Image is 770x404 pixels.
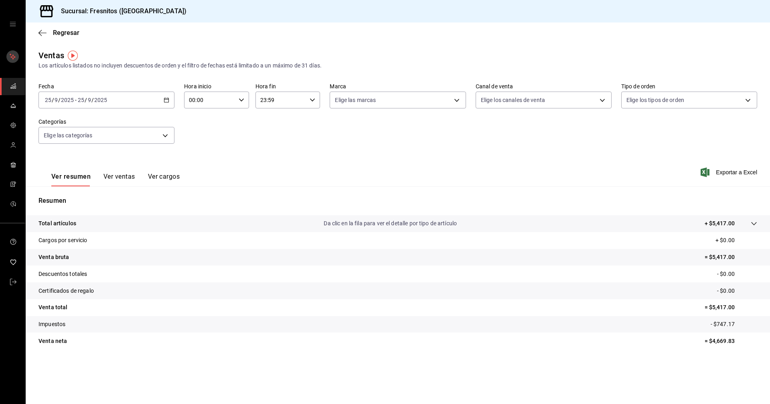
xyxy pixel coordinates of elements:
p: - $0.00 [717,287,757,295]
input: -- [77,97,85,103]
span: Elige los canales de venta [481,96,545,104]
p: Da clic en la fila para ver el detalle por tipo de artículo [324,219,457,228]
div: Ventas [38,49,64,61]
p: - $0.00 [717,270,757,278]
div: Los artículos listados no incluyen descuentos de orden y el filtro de fechas está limitado a un m... [38,61,757,70]
span: / [52,97,54,103]
h3: Sucursal: Fresnitos ([GEOGRAPHIC_DATA]) [55,6,186,16]
p: Cargos por servicio [38,236,87,245]
label: Tipo de orden [621,84,757,89]
p: + $5,417.00 [705,219,735,228]
p: Resumen [38,196,757,206]
p: = $5,417.00 [705,253,757,261]
span: / [58,97,61,103]
label: Hora fin [255,84,320,89]
button: Exportar a Excel [702,167,757,177]
p: Total artículos [38,219,76,228]
p: = $5,417.00 [705,303,757,312]
div: navigation tabs [51,173,180,186]
p: = $4,669.83 [705,337,757,345]
label: Fecha [38,84,174,89]
input: -- [54,97,58,103]
p: + $0.00 [715,236,757,245]
input: -- [87,97,91,103]
span: / [91,97,94,103]
button: Ver resumen [51,173,91,186]
span: Regresar [53,29,79,37]
span: Elige los tipos de orden [626,96,684,104]
p: Venta bruta [38,253,69,261]
button: open drawer [10,21,16,27]
p: Descuentos totales [38,270,87,278]
img: Tooltip marker [68,51,78,61]
span: Elige las categorías [44,131,93,139]
input: ---- [61,97,74,103]
label: Marca [330,84,466,89]
label: Hora inicio [184,84,249,89]
button: Ver cargos [148,173,180,186]
label: Categorías [38,119,174,124]
p: Certificados de regalo [38,287,94,295]
input: -- [45,97,52,103]
p: Impuestos [38,320,65,329]
span: / [85,97,87,103]
button: Ver ventas [103,173,135,186]
input: ---- [94,97,107,103]
p: Venta total [38,303,67,312]
p: Venta neta [38,337,67,345]
span: Elige las marcas [335,96,376,104]
label: Canal de venta [476,84,612,89]
button: Regresar [38,29,79,37]
p: - $747.17 [711,320,757,329]
span: - [75,97,77,103]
